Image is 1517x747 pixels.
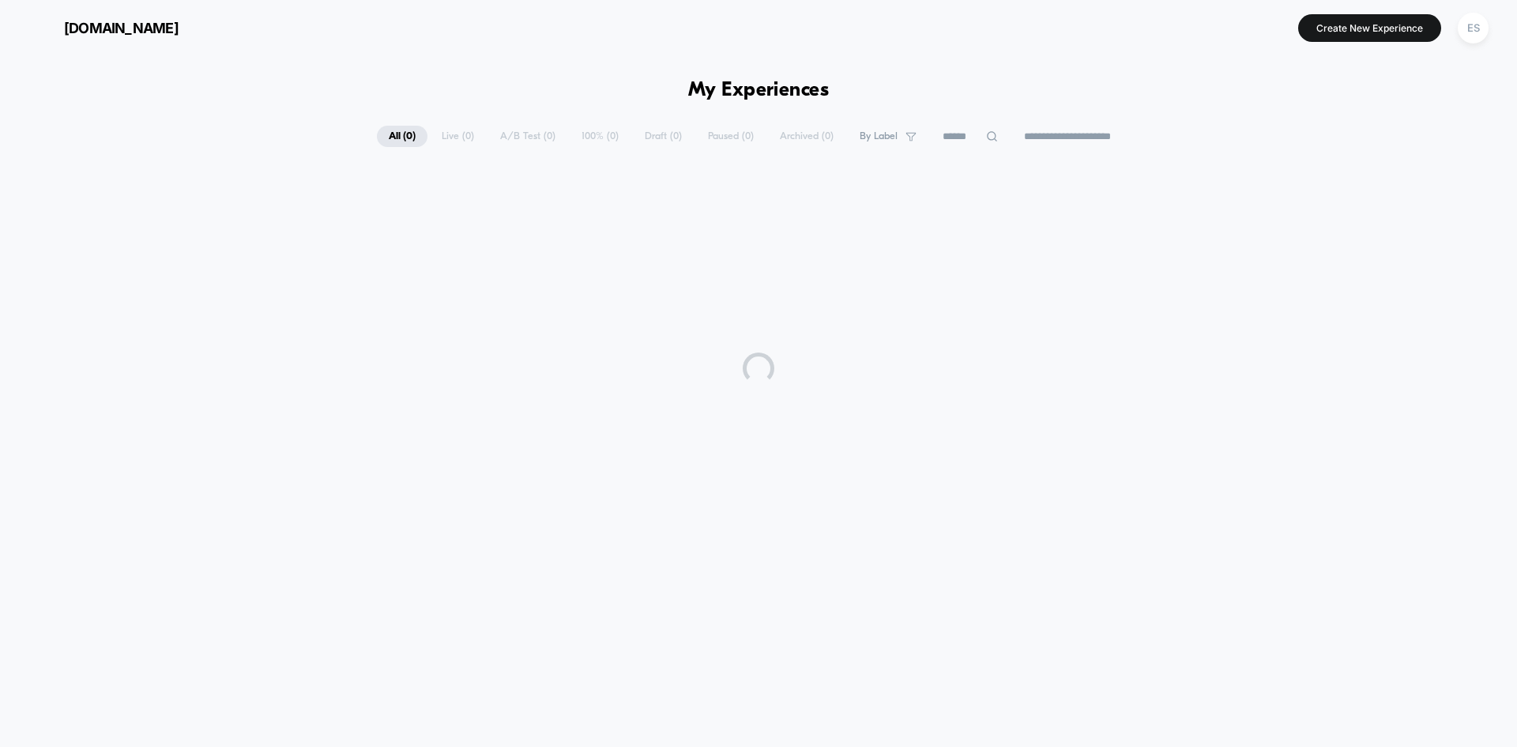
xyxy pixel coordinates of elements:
span: [DOMAIN_NAME] [64,20,179,36]
button: Create New Experience [1298,14,1441,42]
h1: My Experiences [688,79,830,102]
span: All ( 0 ) [377,126,427,147]
button: [DOMAIN_NAME] [24,15,183,40]
button: ES [1453,12,1493,44]
div: ES [1458,13,1489,43]
span: By Label [860,130,898,142]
